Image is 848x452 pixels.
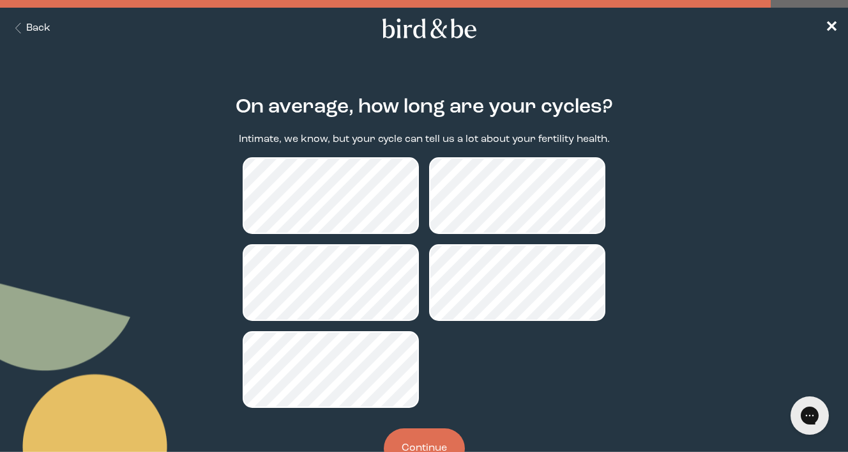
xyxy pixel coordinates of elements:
a: ✕ [825,17,838,40]
iframe: Gorgias live chat messenger [784,392,835,439]
h2: On average, how long are your cycles? [236,93,613,122]
span: ✕ [825,20,838,36]
p: Intimate, we know, but your cycle can tell us a lot about your fertility health. [239,132,610,147]
button: Back Button [10,21,50,36]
